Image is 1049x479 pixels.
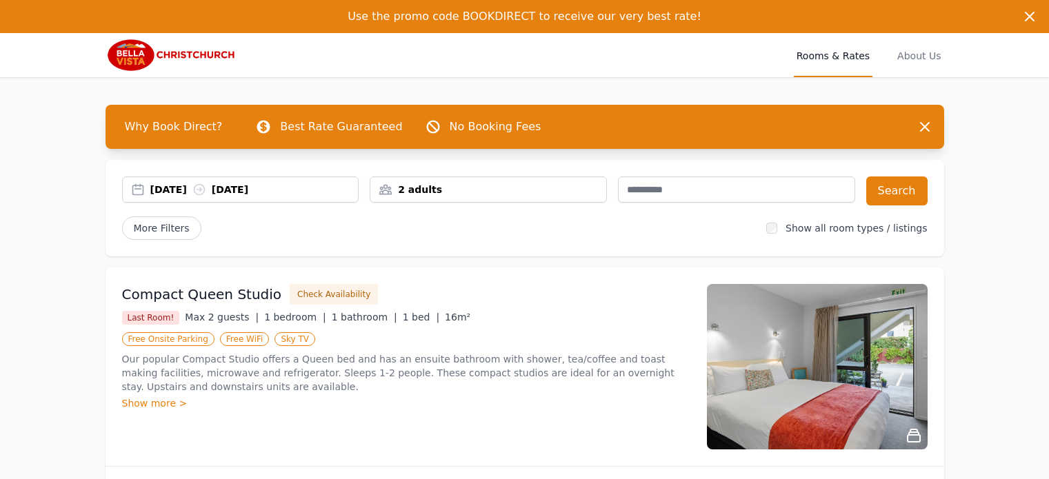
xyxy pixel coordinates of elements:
p: Best Rate Guaranteed [280,119,402,135]
p: No Booking Fees [450,119,541,135]
a: Rooms & Rates [794,33,872,77]
span: Free Onsite Parking [122,332,214,346]
span: Use the promo code BOOKDIRECT to receive our very best rate! [348,10,701,23]
img: Bella Vista Christchurch [106,39,239,72]
button: Check Availability [290,284,378,305]
h3: Compact Queen Studio [122,285,282,304]
div: 2 adults [370,183,606,196]
span: 1 bed | [403,312,439,323]
span: More Filters [122,216,201,240]
label: Show all room types / listings [786,223,927,234]
div: [DATE] [DATE] [150,183,359,196]
div: Show more > [122,396,690,410]
span: 1 bedroom | [264,312,326,323]
span: 16m² [445,312,470,323]
button: Search [866,176,928,205]
span: 1 bathroom | [332,312,397,323]
span: Sky TV [274,332,315,346]
span: Why Book Direct? [114,113,234,141]
p: Our popular Compact Studio offers a Queen bed and has an ensuite bathroom with shower, tea/coffee... [122,352,690,394]
span: Free WiFi [220,332,270,346]
span: Max 2 guests | [185,312,259,323]
span: Last Room! [122,311,180,325]
a: About Us [895,33,943,77]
